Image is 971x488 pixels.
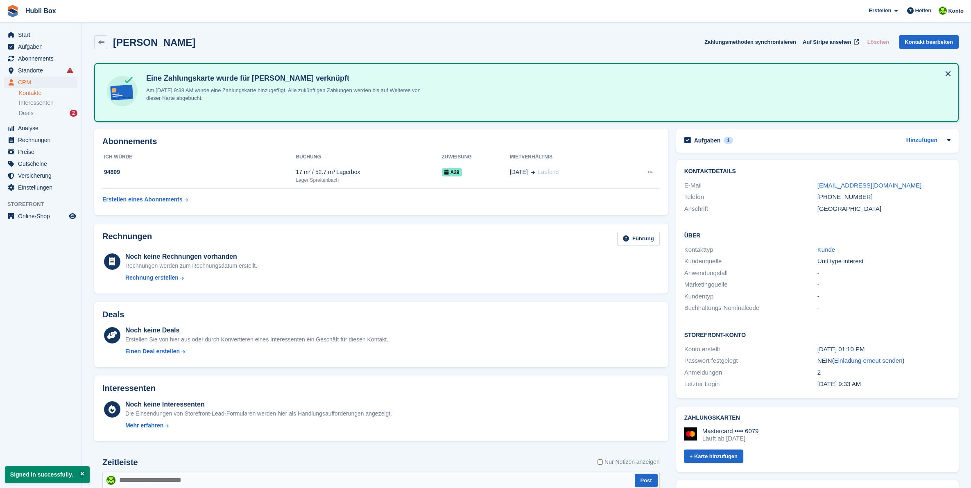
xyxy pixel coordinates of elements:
[4,146,77,158] a: menu
[817,246,835,253] a: Kunde
[102,458,138,467] h2: Zeitleiste
[4,53,77,64] a: menu
[125,262,257,270] div: Rechnungen werden zum Rechnungsdatum erstellt.
[102,168,296,176] div: 94809
[684,330,951,339] h2: Storefront-Konto
[704,35,796,49] button: Zahlungsmethoden synchronisieren
[617,232,660,245] a: Führung
[799,35,861,49] a: Auf Stripe ansehen
[106,476,115,485] img: Stefano
[817,356,951,366] div: NEIN
[4,77,77,88] a: menu
[102,232,152,245] h2: Rechnungen
[5,466,90,483] p: Signed in successfully.
[4,29,77,41] a: menu
[125,273,257,282] a: Rechnung erstellen
[125,347,388,356] a: Einen Deal erstellen
[684,192,817,202] div: Telefon
[18,122,67,134] span: Analyse
[684,245,817,255] div: Kontakttyp
[442,151,510,164] th: Zuweisung
[684,204,817,214] div: Anschrift
[869,7,891,15] span: Erstellen
[143,86,430,102] p: Am [DATE] 9:38 AM wurde eine Zahlungskarte hinzugefügt. Alle zukünftigen Zahlungen werden bis auf...
[67,67,73,74] i: Es sind Fehler bei der Synchronisierung von Smart-Einträgen aufgetreten
[125,400,392,409] div: Noch keine Interessenten
[817,269,951,278] div: -
[510,168,528,176] span: [DATE]
[694,137,721,144] h2: Aufgaben
[684,303,817,313] div: Buchhaltungs-Nominalcode
[19,99,77,107] a: Interessenten
[19,99,54,107] span: Interessenten
[18,182,67,193] span: Einstellungen
[684,427,697,441] img: Mastercard Logo
[18,134,67,146] span: Rechnungen
[817,345,951,354] div: [DATE] 01:10 PM
[4,41,77,52] a: menu
[817,380,861,387] time: 2025-07-27 07:33:35 UTC
[915,7,932,15] span: Helfen
[817,292,951,301] div: -
[4,122,77,134] a: menu
[105,74,140,108] img: card-linked-ebf98d0992dc2aeb22e95c0e3c79077019eb2392cfd83c6a337811c24bc77127.svg
[70,110,77,117] div: 2
[4,65,77,76] a: menu
[125,335,388,344] div: Erstellen Sie von hier aus oder durch Konvertieren eines Interessenten ein Geschäft für diesen Ko...
[817,280,951,289] div: -
[684,168,951,175] h2: Kontaktdetails
[4,182,77,193] a: menu
[7,200,81,208] span: Storefront
[296,168,441,176] div: 17 m² / 52.7 m³ Lagerbox
[296,176,441,184] div: Lager Spreitenbach
[702,427,759,435] div: Mastercard •••• 6079
[102,310,124,319] h2: Deals
[724,137,733,144] div: 1
[18,210,67,222] span: Online-Shop
[684,280,817,289] div: Marketingquelle
[817,368,951,377] div: 2
[125,347,180,356] div: Einen Deal erstellen
[18,170,67,181] span: Versicherung
[18,146,67,158] span: Preise
[684,181,817,190] div: E-Mail
[18,41,67,52] span: Aufgaben
[684,356,817,366] div: Passwort festgelegt
[598,458,660,466] label: Nur Notizen anzeigen
[635,474,658,487] button: Post
[510,151,621,164] th: Mietverhältnis
[125,421,392,430] a: Mehr erfahren
[18,77,67,88] span: CRM
[817,182,921,189] a: [EMAIL_ADDRESS][DOMAIN_NAME]
[684,231,951,239] h2: Über
[4,158,77,169] a: menu
[102,137,660,146] h2: Abonnements
[18,53,67,64] span: Abonnements
[803,38,851,46] span: Auf Stripe ansehen
[22,4,59,18] a: Hubli Box
[4,210,77,222] a: Speisekarte
[948,7,964,15] span: Konto
[939,7,947,15] img: Stefano
[702,435,759,442] div: Läuft ab [DATE]
[684,450,743,463] a: + Karte hinzufügen
[102,192,188,207] a: Erstellen eines Abonnements
[102,195,183,204] div: Erstellen eines Abonnements
[19,109,77,117] a: Deals 2
[684,368,817,377] div: Anmeldungen
[143,74,430,83] h4: Eine Zahlungskarte wurde für [PERSON_NAME] verknüpft
[68,211,77,221] a: Vorschau-Shop
[684,269,817,278] div: Anwendungsfall
[598,458,603,466] input: Nur Notizen anzeigen
[18,65,67,76] span: Standorte
[7,5,19,17] img: stora-icon-8386f47178a22dfd0bd8f6a31ec36ba5ce8667c1dd55bd0f319d3a0aa187defe.svg
[4,134,77,146] a: menu
[4,170,77,181] a: menu
[19,109,34,117] span: Deals
[817,204,951,214] div: [GEOGRAPHIC_DATA]
[906,136,937,145] a: Hinzufügen
[817,303,951,313] div: -
[817,257,951,266] div: Unit type interest
[125,325,388,335] div: Noch keine Deals
[684,380,817,389] div: Letzter Login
